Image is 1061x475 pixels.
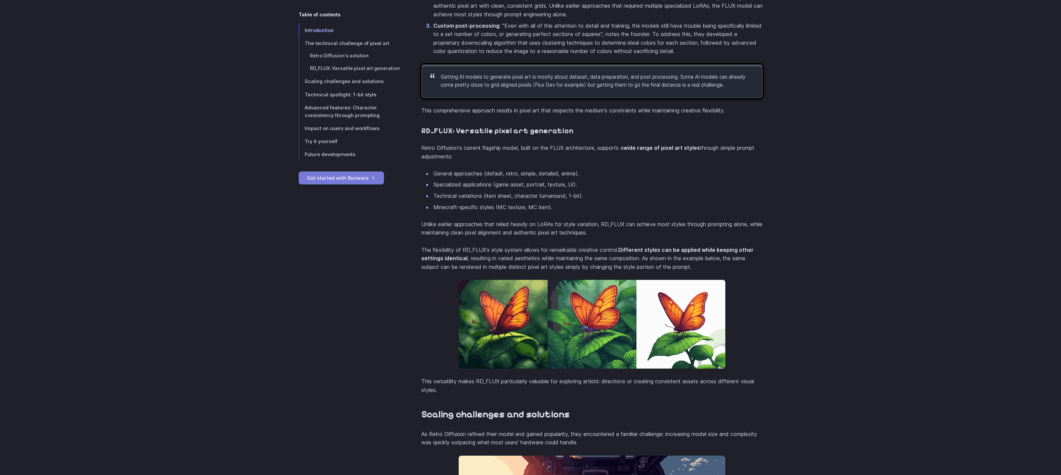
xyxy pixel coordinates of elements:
a: Retro Diffusion's solution [299,50,400,62]
span: Table of contents [299,11,340,18]
img: a comparison of three pixel art butterflies, showcasing variations in color and lighting while pe... [459,280,725,369]
span: Introduction [305,27,334,33]
a: Get started with Runware [299,171,384,184]
a: Advanced features: Character consistency through prompting [299,101,400,122]
p: Retro Diffusion's current flagship model, built on the FLUX architecture, supports a through simp... [421,144,763,161]
li: Technical variations (item sheet, character turnaround, 1-bit). [432,192,763,200]
span: The technical challenge of pixel art [305,40,389,46]
a: Scaling challenges and solutions [421,409,570,420]
span: Try it yourself [305,138,337,144]
span: Advanced features: Character consistency through prompting [305,105,380,118]
span: Technical spotlight: 1-bit style [305,92,376,97]
a: RD_FLUX: Versatile pixel art generation [299,62,400,75]
p: Getting AI models to generate pixel art is mostly about dataset, data preparation, and post proce... [441,73,751,89]
span: Scaling challenges and solutions [305,79,384,84]
a: Impact on users and workflows [299,122,400,135]
a: Scaling challenges and solutions [299,75,400,88]
p: As Retro Diffusion refined their model and gained popularity, they encountered a familiar challen... [421,430,763,447]
a: RD_FLUX: Versatile pixel art generation [421,126,574,135]
span: Impact on users and workflows [305,125,379,131]
p: This comprehensive approach results in pixel art that respects the medium's constraints while mai... [421,106,763,115]
li: General approaches (default, retro, simple, detailed, anime). [432,169,763,178]
a: Introduction [299,24,400,37]
a: The technical challenge of pixel art [299,37,400,50]
a: Try it yourself [299,135,400,148]
span: Retro Diffusion's solution [310,53,369,58]
li: Specialized applications (game asset, portrait, texture, UI). [432,180,763,189]
strong: wide range of pixel art styles [623,144,700,151]
span: Future developments [305,151,355,157]
span: RD_FLUX: Versatile pixel art generation [310,66,400,71]
a: Technical spotlight: 1-bit style [299,88,400,101]
a: Future developments [299,148,400,161]
li: Minecraft-specific styles (MC texture, MC item). [432,203,763,212]
p: : "Even with all of this attention to detail and training, the models still have trouble being sp... [433,22,763,56]
p: This versatility makes RD_FLUX particularly valuable for exploring artistic directions or creatin... [421,377,763,394]
p: Unlike earlier approaches that relied heavily on LoRAs for style variation, RD_FLUX can achieve m... [421,220,763,237]
strong: Custom post-processing [433,22,499,29]
p: The flexibility of RD_FLUX's style system allows for remarkable creative control. , resulting in ... [421,246,763,272]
